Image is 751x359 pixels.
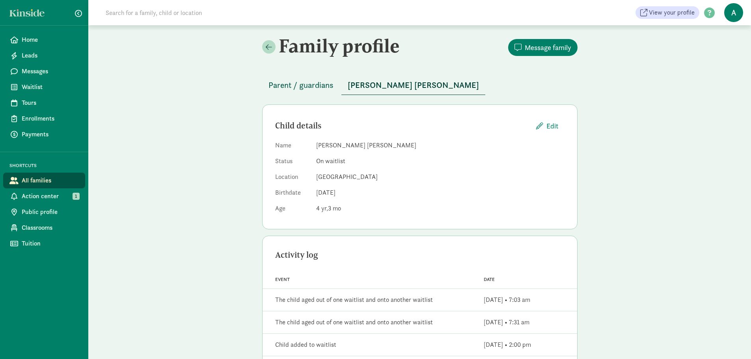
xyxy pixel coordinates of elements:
[275,295,433,305] div: The child aged out of one waitlist and onto another waitlist
[649,8,695,17] span: View your profile
[530,117,565,134] button: Edit
[275,204,310,216] dt: Age
[275,277,290,282] span: Event
[3,126,85,142] a: Payments
[3,173,85,188] a: All families
[3,63,85,79] a: Messages
[22,51,79,60] span: Leads
[22,114,79,123] span: Enrollments
[275,172,310,185] dt: Location
[275,156,310,169] dt: Status
[3,188,85,204] a: Action center 1
[484,318,529,327] div: [DATE] • 7:31 am
[3,79,85,95] a: Waitlist
[3,204,85,220] a: Public profile
[3,111,85,126] a: Enrollments
[316,172,565,182] dd: [GEOGRAPHIC_DATA]
[275,188,310,201] dt: Birthdate
[22,176,79,185] span: All families
[3,220,85,236] a: Classrooms
[22,82,79,92] span: Waitlist
[262,35,418,57] h2: Family profile
[316,188,335,197] span: [DATE]
[101,5,322,20] input: Search for a family, child or location
[275,249,565,261] div: Activity log
[73,193,80,200] span: 1
[275,340,336,350] div: Child added to waitlist
[22,130,79,139] span: Payments
[546,121,558,131] span: Edit
[22,223,79,233] span: Classrooms
[262,81,340,90] a: Parent / guardians
[348,79,479,91] span: [PERSON_NAME] [PERSON_NAME]
[341,76,485,95] button: [PERSON_NAME] [PERSON_NAME]
[3,48,85,63] a: Leads
[275,119,530,132] div: Child details
[3,32,85,48] a: Home
[635,6,699,19] a: View your profile
[22,67,79,76] span: Messages
[341,81,485,90] a: [PERSON_NAME] [PERSON_NAME]
[316,141,565,150] dd: [PERSON_NAME] [PERSON_NAME]
[22,207,79,217] span: Public profile
[724,3,743,22] span: A
[525,42,571,53] span: Message family
[22,239,79,248] span: Tuition
[328,204,341,212] span: 3
[712,321,751,359] iframe: Chat Widget
[22,192,79,201] span: Action center
[22,35,79,45] span: Home
[3,236,85,251] a: Tuition
[508,39,578,56] button: Message family
[22,98,79,108] span: Tours
[316,156,565,166] dd: On waitlist
[268,79,334,91] span: Parent / guardians
[262,76,340,95] button: Parent / guardians
[316,204,328,212] span: 4
[3,95,85,111] a: Tours
[275,141,310,153] dt: Name
[484,295,530,305] div: [DATE] • 7:03 am
[484,340,531,350] div: [DATE] • 2:00 pm
[275,318,433,327] div: The child aged out of one waitlist and onto another waitlist
[484,277,495,282] span: Date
